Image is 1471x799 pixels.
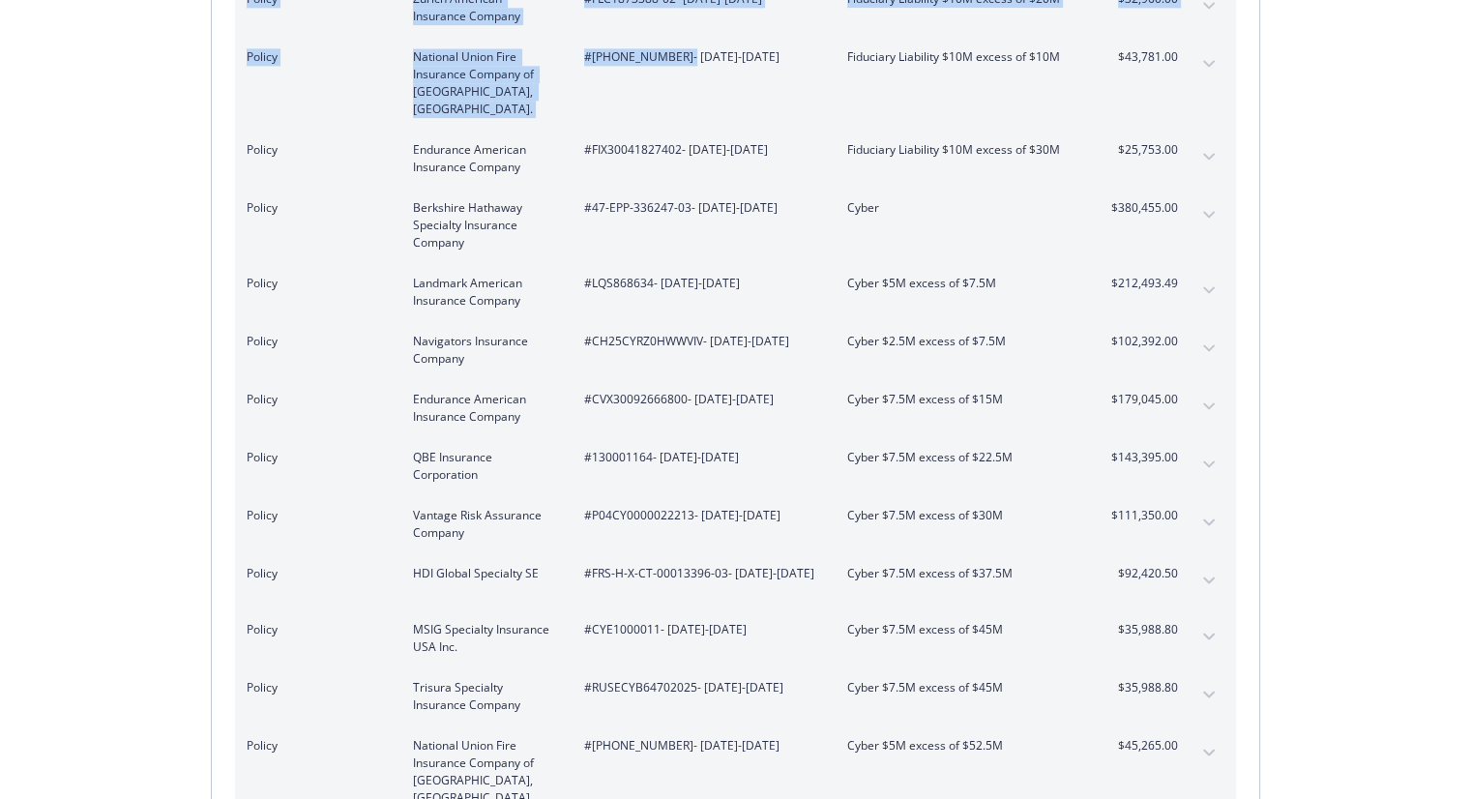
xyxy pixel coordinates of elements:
[413,449,553,484] span: QBE Insurance Corporation
[847,48,1074,66] span: Fiduciary Liability $10M excess of $10M
[413,333,553,368] span: Navigators Insurance Company
[413,621,553,656] span: MSIG Specialty Insurance USA Inc.
[847,565,1074,582] span: Cyber $7.5M excess of $37.5M
[247,199,382,217] span: Policy
[847,737,1074,755] span: Cyber $5M excess of $52.5M
[1105,737,1178,755] span: $45,265.00
[413,507,553,542] span: Vantage Risk Assurance Company
[1105,621,1178,638] span: $35,988.80
[847,679,1074,696] span: Cyber $7.5M excess of $45M
[247,565,382,582] span: Policy
[235,609,1236,667] div: PolicyMSIG Specialty Insurance USA Inc.#CYE1000011- [DATE]-[DATE]Cyber $7.5M excess of $45M$35,98...
[1193,141,1224,172] button: expand content
[847,333,1074,350] span: Cyber $2.5M excess of $7.5M
[1105,391,1178,408] span: $179,045.00
[235,495,1236,553] div: PolicyVantage Risk Assurance Company#P04CY0000022213- [DATE]-[DATE]Cyber $7.5M excess of $30M$111...
[247,141,382,159] span: Policy
[584,141,816,159] span: #FIX30041827402 - [DATE]-[DATE]
[1193,48,1224,79] button: expand content
[847,449,1074,466] span: Cyber $7.5M excess of $22.5M
[847,507,1074,524] span: Cyber $7.5M excess of $30M
[247,333,382,350] span: Policy
[584,48,816,66] span: #[PHONE_NUMBER] - [DATE]-[DATE]
[247,679,382,696] span: Policy
[847,621,1074,638] span: Cyber $7.5M excess of $45M
[1193,333,1224,364] button: expand content
[413,679,553,714] span: Trisura Specialty Insurance Company
[847,391,1074,408] span: Cyber $7.5M excess of $15M
[1105,141,1178,159] span: $25,753.00
[413,199,553,252] span: Berkshire Hathaway Specialty Insurance Company
[584,621,816,638] span: #CYE1000011 - [DATE]-[DATE]
[413,565,553,582] span: HDI Global Specialty SE
[1105,333,1178,350] span: $102,392.00
[847,141,1074,159] span: Fiduciary Liability $10M excess of $30M
[413,391,553,426] span: Endurance American Insurance Company
[584,391,816,408] span: #CVX30092666800 - [DATE]-[DATE]
[584,333,816,350] span: #CH25CYRZ0HWWVIV - [DATE]-[DATE]
[584,199,816,217] span: #47-EPP-336247-03 - [DATE]-[DATE]
[247,48,382,66] span: Policy
[1105,449,1178,466] span: $143,395.00
[1193,449,1224,480] button: expand content
[847,275,1074,292] span: Cyber $5M excess of $7.5M
[1105,48,1178,66] span: $43,781.00
[235,553,1236,609] div: PolicyHDI Global Specialty SE#FRS-H-X-CT-00013396-03- [DATE]-[DATE]Cyber $7.5M excess of $37.5M$9...
[247,391,382,408] span: Policy
[1105,507,1178,524] span: $111,350.00
[584,507,816,524] span: #P04CY0000022213 - [DATE]-[DATE]
[584,565,816,582] span: #FRS-H-X-CT-00013396-03 - [DATE]-[DATE]
[235,379,1236,437] div: PolicyEndurance American Insurance Company#CVX30092666800- [DATE]-[DATE]Cyber $7.5M excess of $15...
[1193,565,1224,596] button: expand content
[1193,507,1224,538] button: expand content
[247,621,382,638] span: Policy
[584,449,816,466] span: #130001164 - [DATE]-[DATE]
[1193,275,1224,306] button: expand content
[235,321,1236,379] div: PolicyNavigators Insurance Company#CH25CYRZ0HWWVIV- [DATE]-[DATE]Cyber $2.5M excess of $7.5M$102,...
[847,199,1074,217] span: Cyber
[235,188,1236,263] div: PolicyBerkshire Hathaway Specialty Insurance Company#47-EPP-336247-03- [DATE]-[DATE]Cyber$380,455...
[413,275,553,310] span: Landmark American Insurance Company
[235,437,1236,495] div: PolicyQBE Insurance Corporation#130001164- [DATE]-[DATE]Cyber $7.5M excess of $22.5M$143,395.00ex...
[413,48,553,118] span: National Union Fire Insurance Company of [GEOGRAPHIC_DATA], [GEOGRAPHIC_DATA].
[247,737,382,755] span: Policy
[1193,737,1224,768] button: expand content
[1193,621,1224,652] button: expand content
[584,275,816,292] span: #LQS868634 - [DATE]-[DATE]
[1193,391,1224,422] button: expand content
[1193,199,1224,230] button: expand content
[1105,199,1178,217] span: $380,455.00
[247,449,382,466] span: Policy
[247,507,382,524] span: Policy
[235,37,1236,130] div: PolicyNational Union Fire Insurance Company of [GEOGRAPHIC_DATA], [GEOGRAPHIC_DATA].#[PHONE_NUMBE...
[1105,679,1178,696] span: $35,988.80
[1193,679,1224,710] button: expand content
[235,263,1236,321] div: PolicyLandmark American Insurance Company#LQS868634- [DATE]-[DATE]Cyber $5M excess of $7.5M$212,4...
[584,737,816,755] span: #[PHONE_NUMBER] - [DATE]-[DATE]
[413,141,553,176] span: Endurance American Insurance Company
[1105,565,1178,582] span: $92,420.50
[247,275,382,292] span: Policy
